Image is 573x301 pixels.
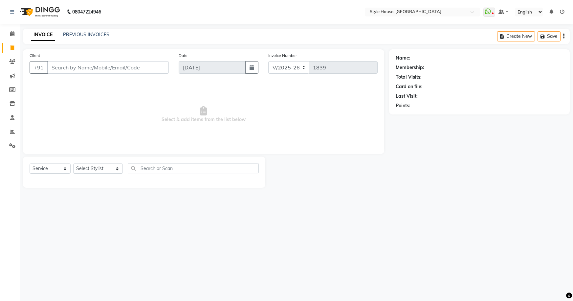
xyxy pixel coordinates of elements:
label: Client [30,53,40,59]
input: Search or Scan [128,163,259,173]
button: Create New [497,31,535,41]
a: PREVIOUS INVOICES [63,32,109,38]
label: Date [179,53,187,59]
b: 08047224946 [72,3,101,21]
img: logo [17,3,62,21]
button: Save [538,31,561,41]
div: Last Visit: [396,93,418,100]
div: Membership: [396,64,424,71]
div: Total Visits: [396,74,422,81]
span: Select & add items from the list below [30,82,378,147]
label: Invoice Number [268,53,297,59]
div: Points: [396,102,410,109]
div: Name: [396,55,410,62]
button: +91 [30,61,48,74]
div: Card on file: [396,83,423,90]
a: INVOICE [31,29,55,41]
input: Search by Name/Mobile/Email/Code [47,61,169,74]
